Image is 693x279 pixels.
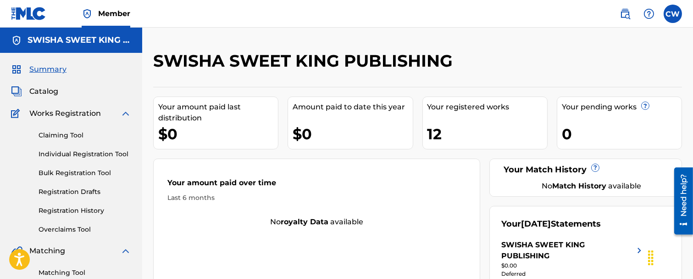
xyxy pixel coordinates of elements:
div: $0 [293,124,412,144]
a: Registration History [39,206,131,216]
div: Your pending works [562,102,682,113]
a: Overclaims Tool [39,225,131,234]
h5: SWISHA SWEET KING PUBLISHING [28,35,131,46]
div: No available [154,216,480,228]
a: Public Search [616,5,634,23]
img: expand [120,108,131,119]
img: Accounts [11,35,22,46]
div: Your registered works [427,102,547,113]
a: CatalogCatalog [11,86,58,97]
span: Matching [29,245,65,256]
span: [DATE] [521,219,551,229]
div: 12 [427,124,547,144]
span: Summary [29,64,67,75]
div: No available [513,181,670,192]
h2: SWISHA SWEET KING PUBLISHING [153,51,457,71]
iframe: Chat Widget [647,235,693,279]
img: expand [120,245,131,256]
img: Catalog [11,86,22,97]
div: $0 [158,124,278,144]
div: User Menu [664,5,682,23]
strong: Match History [552,182,606,190]
div: Your amount paid last distribution [158,102,278,124]
a: Bulk Registration Tool [39,168,131,178]
img: Works Registration [11,108,23,119]
img: Top Rightsholder [82,8,93,19]
img: MLC Logo [11,7,46,20]
iframe: Resource Center [667,164,693,238]
img: right chevron icon [634,239,645,262]
img: help [643,8,654,19]
a: Claiming Tool [39,131,131,140]
span: Works Registration [29,108,101,119]
span: Catalog [29,86,58,97]
a: Individual Registration Tool [39,149,131,159]
div: Help [640,5,658,23]
img: search [620,8,631,19]
span: ? [642,102,649,109]
div: Drag [643,244,658,272]
a: Matching Tool [39,268,131,278]
div: Deferred [501,270,645,278]
span: ? [592,164,599,171]
a: Registration Drafts [39,187,131,197]
span: Member [98,8,130,19]
div: Amount paid to date this year [293,102,412,113]
div: Your Statements [501,218,601,230]
strong: royalty data [281,217,328,226]
a: SummarySummary [11,64,67,75]
img: Matching [11,245,22,256]
div: Your amount paid over time [167,177,466,193]
div: $0.00 [501,262,645,270]
div: 0 [562,124,682,144]
div: SWISHA SWEET KING PUBLISHING [501,239,634,262]
img: Summary [11,64,22,75]
div: Your Match History [501,164,670,176]
div: Last 6 months [167,193,466,203]
a: SWISHA SWEET KING PUBLISHINGright chevron icon$0.00Deferred [501,239,645,278]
